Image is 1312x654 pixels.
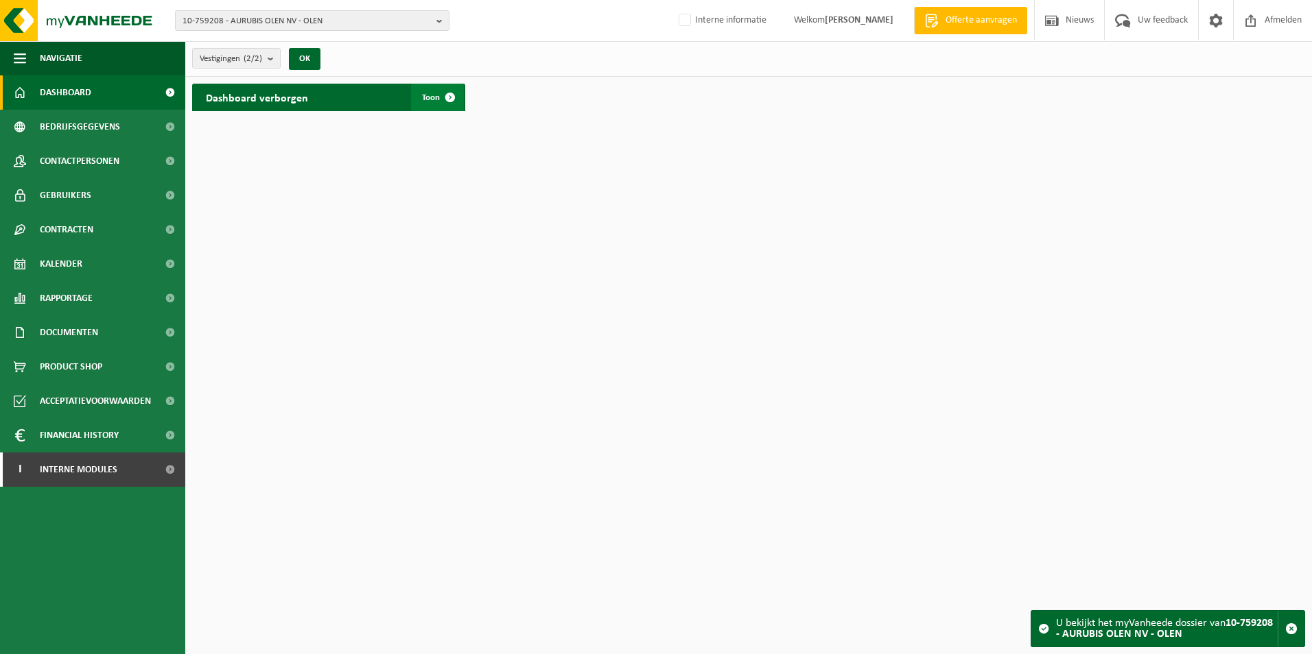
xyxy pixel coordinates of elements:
[1056,618,1273,640] strong: 10-759208 - AURUBIS OLEN NV - OLEN
[411,84,464,111] a: Toon
[244,54,262,63] count: (2/2)
[914,7,1027,34] a: Offerte aanvragen
[200,49,262,69] span: Vestigingen
[422,93,440,102] span: Toon
[183,11,431,32] span: 10-759208 - AURUBIS OLEN NV - OLEN
[40,418,119,452] span: Financial History
[40,350,102,384] span: Product Shop
[175,10,449,31] button: 10-759208 - AURUBIS OLEN NV - OLEN
[192,48,281,69] button: Vestigingen(2/2)
[40,213,93,247] span: Contracten
[40,281,93,315] span: Rapportage
[40,315,98,350] span: Documenten
[40,247,82,281] span: Kalender
[192,84,322,110] h2: Dashboard verborgen
[40,384,151,418] span: Acceptatievoorwaarden
[825,15,893,25] strong: [PERSON_NAME]
[40,41,82,75] span: Navigatie
[1056,611,1278,646] div: U bekijkt het myVanheede dossier van
[40,144,119,178] span: Contactpersonen
[40,75,91,110] span: Dashboard
[676,10,766,31] label: Interne informatie
[40,110,120,144] span: Bedrijfsgegevens
[40,178,91,213] span: Gebruikers
[40,452,117,487] span: Interne modules
[942,14,1020,27] span: Offerte aanvragen
[14,452,26,487] span: I
[289,48,320,70] button: OK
